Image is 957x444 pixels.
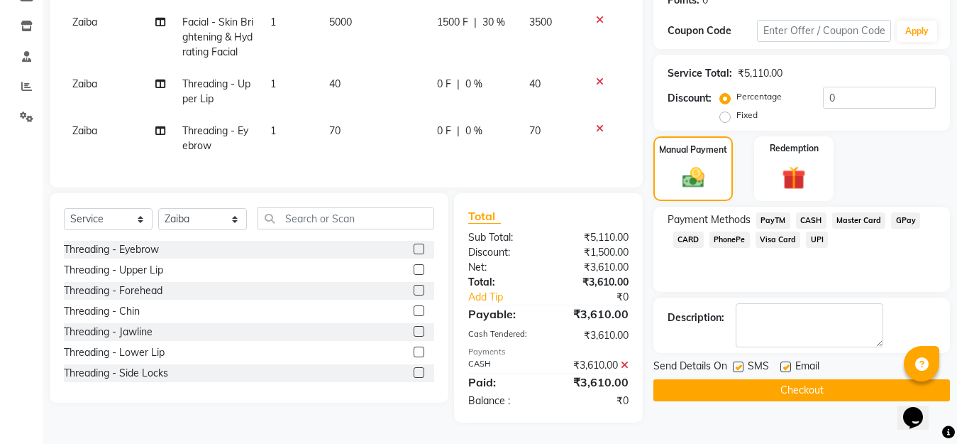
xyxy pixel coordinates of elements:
span: Email [795,359,819,377]
span: | [457,77,460,92]
img: _gift.svg [775,163,813,193]
div: Discount: [458,245,548,260]
span: 5000 [329,16,352,28]
span: Master Card [832,212,886,229]
label: Percentage [736,90,782,103]
div: Threading - Jawline [64,325,153,340]
span: PhonePe [709,232,750,248]
span: Visa Card [756,232,801,248]
div: Discount: [668,91,712,106]
div: Sub Total: [458,230,548,245]
label: Fixed [736,109,758,121]
span: | [474,15,477,30]
div: Threading - Forehead [64,283,162,298]
span: Zaiba [72,16,97,28]
span: GPay [891,212,920,229]
input: Enter Offer / Coupon Code [757,20,891,42]
div: Threading - Chin [64,304,140,319]
div: ₹3,610.00 [548,275,639,290]
span: 0 F [437,77,451,92]
div: ₹1,500.00 [548,245,639,260]
div: Cash Tendered: [458,328,548,343]
iframe: chat widget [897,387,943,430]
span: Threading - Eyebrow [182,124,248,152]
span: CASH [796,212,826,229]
div: Balance : [458,394,548,408]
button: Apply [897,21,937,42]
div: ₹5,110.00 [548,230,639,245]
div: Net: [458,260,548,275]
span: PayTM [756,212,790,229]
button: Checkout [653,379,950,401]
div: Threading - Upper Lip [64,263,163,278]
span: Zaiba [72,124,97,137]
span: 3500 [529,16,552,28]
div: ₹0 [563,290,639,305]
span: 1 [270,16,276,28]
span: Zaiba [72,77,97,90]
div: Service Total: [668,66,732,81]
span: UPI [806,232,828,248]
span: SMS [748,359,769,377]
div: Threading - Eyebrow [64,242,159,257]
span: 40 [329,77,341,90]
span: 70 [529,124,541,137]
span: 30 % [482,15,505,30]
div: Total: [458,275,548,290]
a: Add Tip [458,290,563,305]
div: Payments [468,346,629,358]
div: ₹3,610.00 [548,374,639,391]
div: ₹3,610.00 [548,305,639,323]
span: 1 [270,124,276,137]
span: 0 % [465,77,482,92]
span: CARD [673,232,704,248]
div: Payable: [458,305,548,323]
div: CASH [458,358,548,373]
div: ₹3,610.00 [548,260,639,275]
span: Send Details On [653,359,727,377]
label: Redemption [770,142,819,155]
div: Coupon Code [668,23,757,38]
span: 0 % [465,124,482,139]
div: ₹0 [548,394,639,408]
div: Description: [668,310,724,325]
span: Threading - Upper Lip [182,77,250,105]
input: Search or Scan [258,207,434,229]
img: _cash.svg [675,165,712,190]
span: Facial - Skin Brightening & Hydrating Facial [182,16,253,58]
div: ₹3,610.00 [548,328,639,343]
span: 0 F [437,124,451,139]
div: ₹5,110.00 [738,66,782,81]
div: Threading - Side Locks [64,366,168,381]
span: Payment Methods [668,212,751,227]
div: ₹3,610.00 [548,358,639,373]
span: 1500 F [437,15,468,30]
label: Manual Payment [659,144,727,156]
span: 1 [270,77,276,90]
div: Paid: [458,374,548,391]
span: 70 [329,124,341,137]
div: Threading - Lower Lip [64,345,165,360]
span: Total [468,209,501,224]
span: 40 [529,77,541,90]
span: | [457,124,460,139]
